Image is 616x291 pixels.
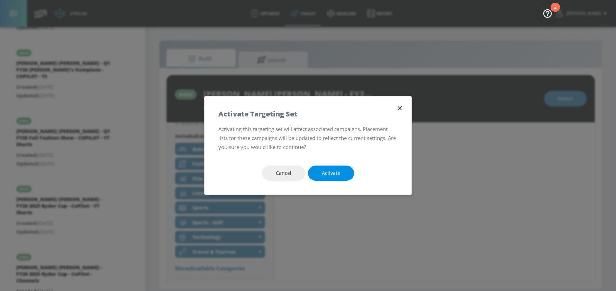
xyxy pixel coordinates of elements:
[554,7,556,16] div: 2
[218,124,398,152] p: Activating this targeting set will affect associated campaigns. Placement lists for these campaig...
[308,166,354,181] button: Activate
[322,169,340,178] span: Activate
[218,110,297,118] h5: Activate Targeting Set
[538,3,557,23] button: Open Resource Center, 2 new notifications
[262,166,305,181] button: Cancel
[276,169,291,178] span: Cancel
